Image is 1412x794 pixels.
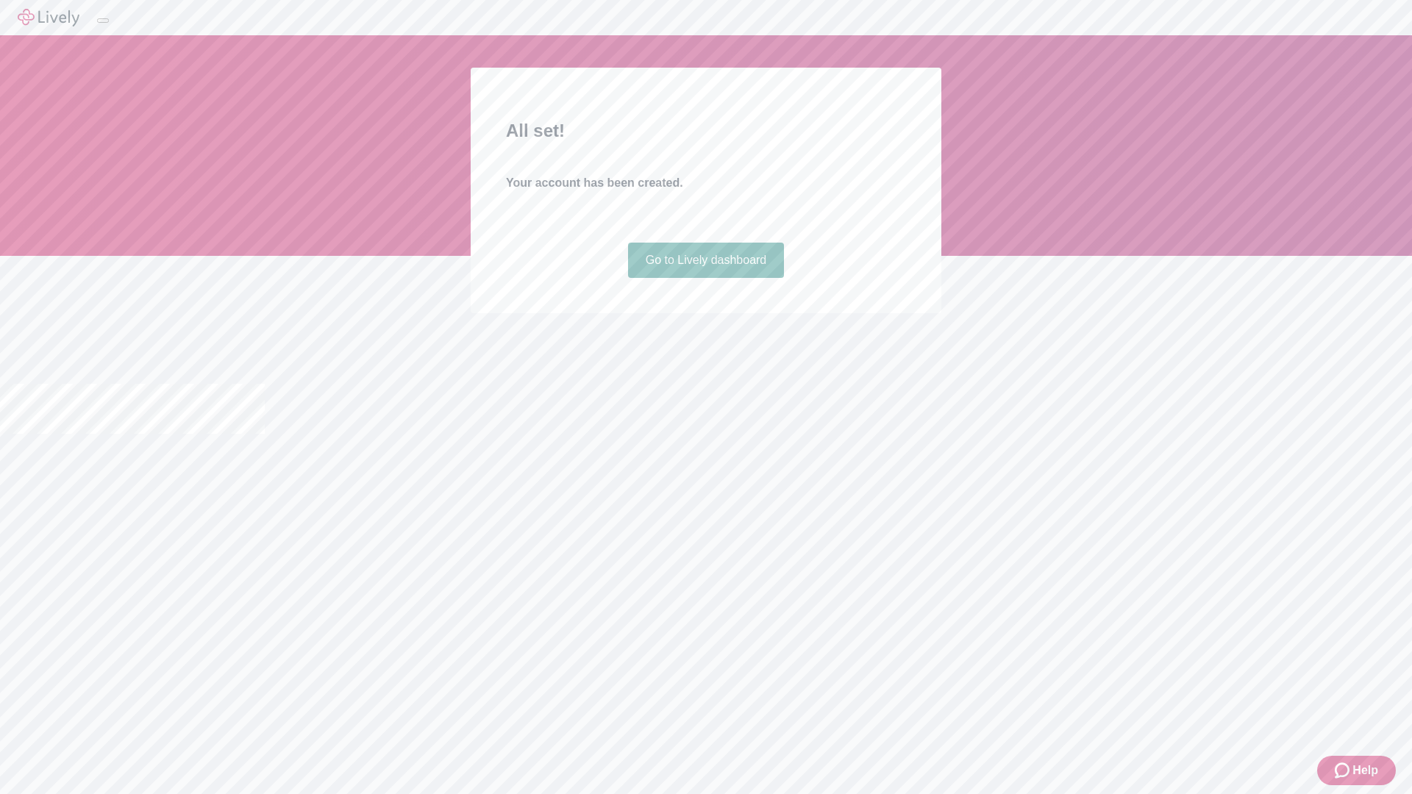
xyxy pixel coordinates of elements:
[628,243,785,278] a: Go to Lively dashboard
[1352,762,1378,779] span: Help
[506,174,906,192] h4: Your account has been created.
[506,118,906,144] h2: All set!
[1335,762,1352,779] svg: Zendesk support icon
[18,9,79,26] img: Lively
[97,18,109,23] button: Log out
[1317,756,1396,785] button: Zendesk support iconHelp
